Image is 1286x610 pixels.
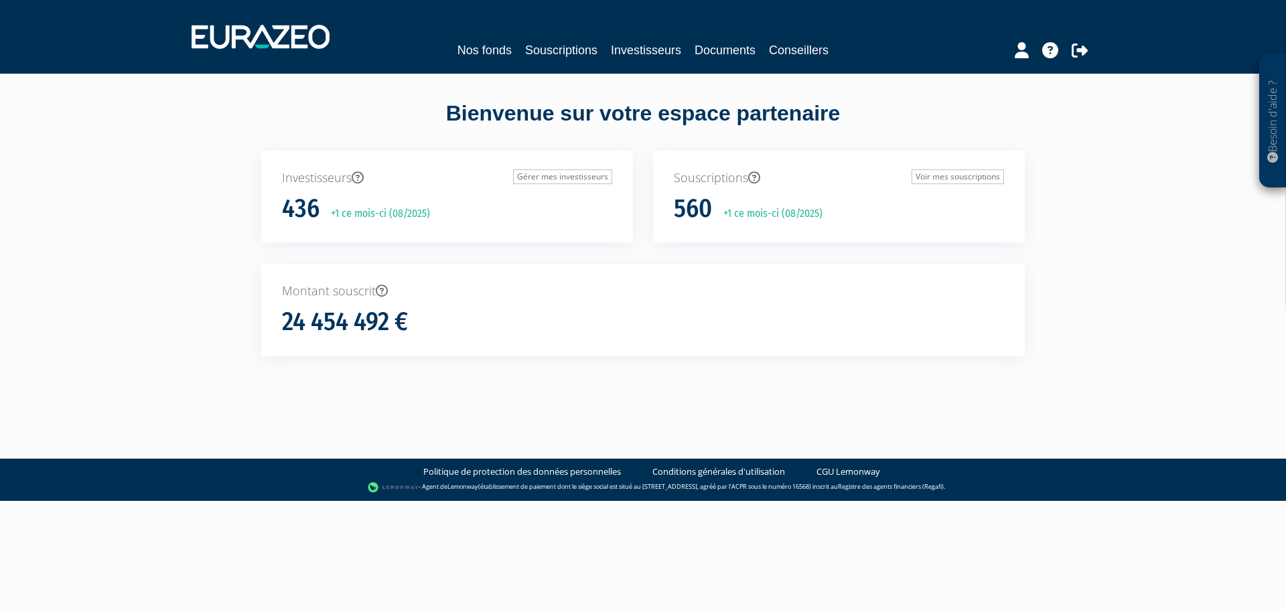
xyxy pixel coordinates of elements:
[525,41,597,60] a: Souscriptions
[282,283,1004,300] p: Montant souscrit
[912,169,1004,184] a: Voir mes souscriptions
[13,481,1273,494] div: - Agent de (établissement de paiement dont le siège social est situé au [STREET_ADDRESS], agréé p...
[695,41,756,60] a: Documents
[1265,61,1281,181] p: Besoin d'aide ?
[192,25,330,49] img: 1732889491-logotype_eurazeo_blanc_rvb.png
[251,98,1035,151] div: Bienvenue sur votre espace partenaire
[321,206,430,222] p: +1 ce mois-ci (08/2025)
[652,465,785,478] a: Conditions générales d'utilisation
[674,195,712,223] h1: 560
[368,481,419,494] img: logo-lemonway.png
[423,465,621,478] a: Politique de protection des données personnelles
[457,41,512,60] a: Nos fonds
[611,41,681,60] a: Investisseurs
[282,195,319,223] h1: 436
[282,169,612,187] p: Investisseurs
[447,482,478,491] a: Lemonway
[282,308,408,336] h1: 24 454 492 €
[769,41,829,60] a: Conseillers
[513,169,612,184] a: Gérer mes investisseurs
[816,465,880,478] a: CGU Lemonway
[714,206,823,222] p: +1 ce mois-ci (08/2025)
[674,169,1004,187] p: Souscriptions
[838,482,944,491] a: Registre des agents financiers (Regafi)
